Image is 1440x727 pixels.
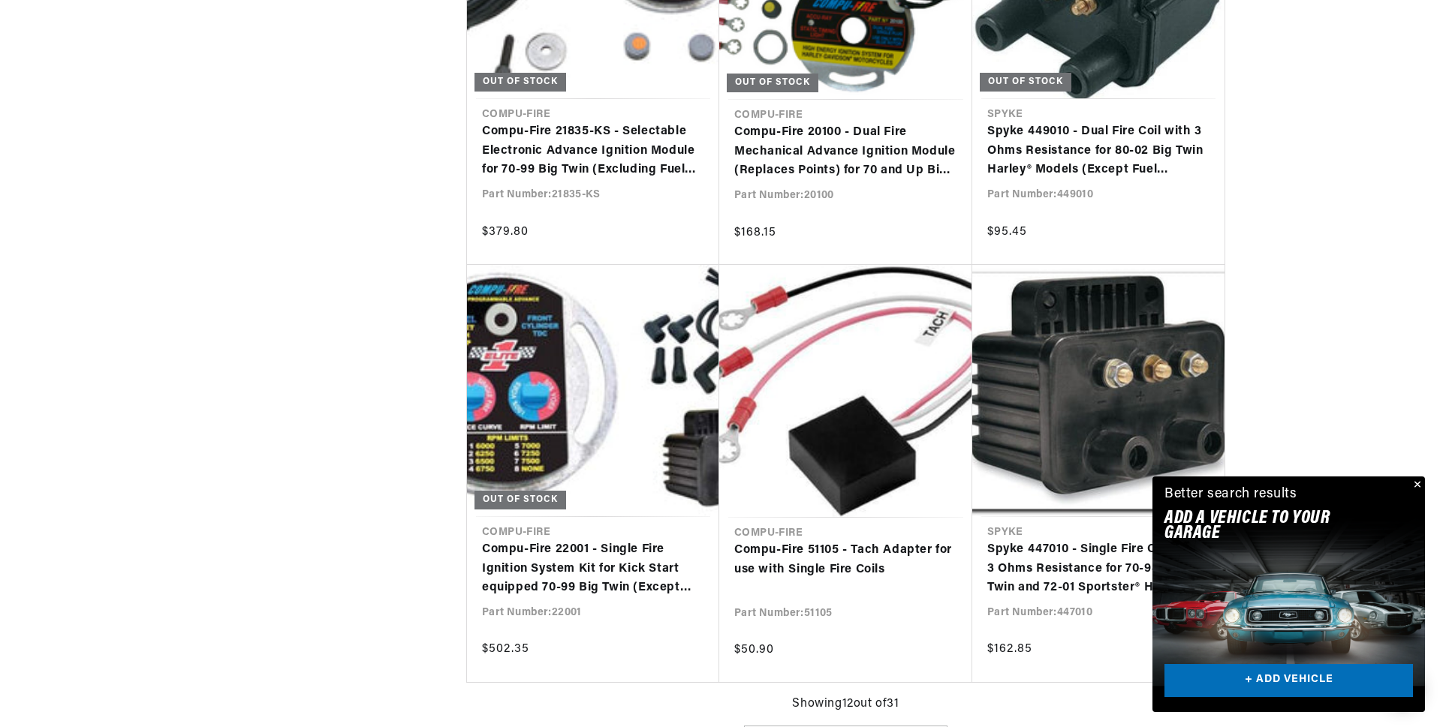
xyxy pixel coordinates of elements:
[482,540,704,598] a: Compu-Fire 22001 - Single Fire Ignition System Kit for Kick Start equipped 70-99 Big Twin (Except...
[482,122,704,180] a: Compu-Fire 21835-KS - Selectable Electronic Advance Ignition Module for 70-99 Big Twin (Excluding...
[734,541,957,579] a: Compu-Fire 51105 - Tach Adapter for use with Single Fire Coils
[987,122,1210,180] a: Spyke 449010 - Dual Fire Coil with 3 Ohms Resistance for 80-02 Big Twin Harley® Models (Except Fu...
[1407,476,1425,494] button: Close
[734,123,957,181] a: Compu-Fire 20100 - Dual Fire Mechanical Advance Ignition Module (Replaces Points) for 70 and Up B...
[1164,664,1413,698] a: + ADD VEHICLE
[1164,484,1297,506] div: Better search results
[1164,511,1375,542] h2: Add A VEHICLE to your garage
[792,695,899,714] span: Showing 12 out of 31
[987,540,1210,598] a: Spyke 447010 - Single Fire Coil with 3 Ohms Resistance for 70-98 Big Twin and 72-01 Sportster® Ha...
